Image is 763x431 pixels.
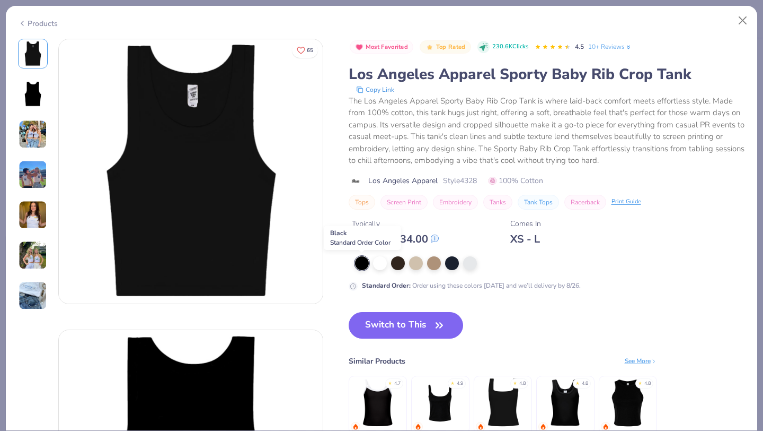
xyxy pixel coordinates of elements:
div: 4.7 [394,380,401,387]
div: 4.8 [582,380,588,387]
span: Most Favorited [366,44,408,50]
img: Back [20,81,46,107]
span: Style 4328 [443,175,477,186]
img: trending.gif [415,424,421,430]
img: User generated content [19,241,47,270]
button: Embroidery [433,195,478,210]
div: Order using these colors [DATE] and we’ll delivery by 8/26. [362,281,581,290]
span: Los Angeles Apparel [368,175,438,186]
button: Badge Button [350,40,414,54]
div: Print Guide [611,197,641,206]
div: Typically [352,218,439,229]
img: User generated content [19,120,47,149]
div: See More [625,356,657,366]
img: Fresh Prints Sydney Square Neck Tank Top [477,377,528,428]
button: Tanks [483,195,512,210]
img: Fresh Prints Cali Camisole Top [352,377,403,428]
div: 4.9 [457,380,463,387]
div: 4.5 Stars [535,39,571,56]
img: trending.gif [352,424,359,430]
div: 4.8 [644,380,651,387]
div: The Los Angeles Apparel Sporty Baby Rib Crop Tank is where laid-back comfort meets effortless sty... [349,95,746,167]
img: Front [59,39,323,304]
img: Front [20,41,46,66]
div: $ 26.00 - $ 34.00 [352,232,439,246]
div: Products [18,18,58,29]
span: Top Rated [436,44,466,50]
span: 230.6K Clicks [492,42,528,51]
img: Fresh Prints Sunset Blvd Ribbed Scoop Tank Top [540,377,590,428]
div: Similar Products [349,356,405,367]
div: ★ [450,380,455,384]
button: Switch to This [349,312,464,339]
div: ★ [388,380,392,384]
img: User generated content [19,201,47,229]
div: ★ [575,380,580,384]
a: 10+ Reviews [588,42,632,51]
img: brand logo [349,177,363,185]
span: 65 [307,48,313,53]
button: Tank Tops [518,195,559,210]
button: Screen Print [380,195,428,210]
div: ★ [513,380,517,384]
button: copy to clipboard [353,84,397,95]
button: Like [292,42,318,58]
div: Black [324,226,401,250]
button: Badge Button [420,40,471,54]
button: Racerback [564,195,606,210]
div: Comes In [510,218,541,229]
img: trending.gif [477,424,484,430]
div: 4.8 [519,380,526,387]
strong: Standard Order : [362,281,411,290]
img: trending.gif [602,424,609,430]
img: Most Favorited sort [355,43,363,51]
img: Top Rated sort [425,43,434,51]
img: Bella Canvas Ladies' Micro Ribbed Scoop Tank [415,377,465,428]
img: Bella + Canvas Ladies' Micro Ribbed Racerback Tank [602,377,653,428]
img: User generated content [19,281,47,310]
div: ★ [638,380,642,384]
span: Standard Order Color [330,238,391,247]
button: Close [733,11,753,31]
div: XS - L [510,232,541,246]
button: Tops [349,195,375,210]
div: Los Angeles Apparel Sporty Baby Rib Crop Tank [349,64,746,84]
img: trending.gif [540,424,546,430]
span: 100% Cotton [489,175,543,186]
span: 4.5 [575,42,584,51]
img: User generated content [19,160,47,189]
